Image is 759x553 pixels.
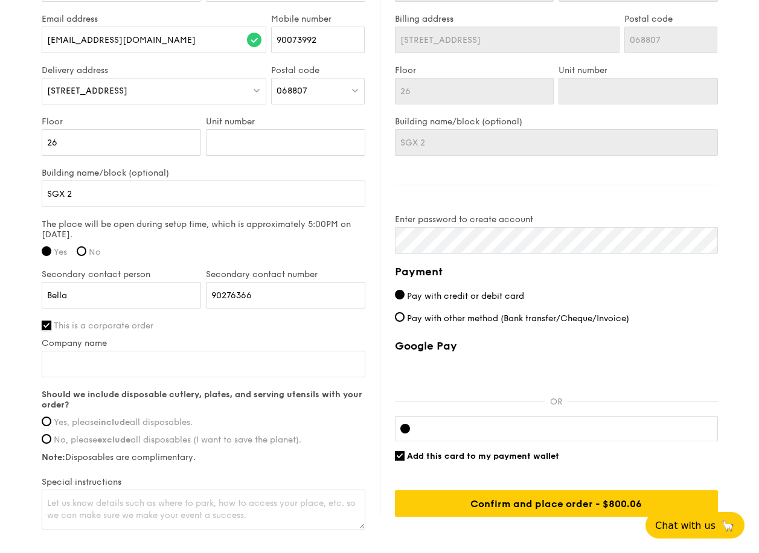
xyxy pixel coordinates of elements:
span: Pay with other method (Bank transfer/Cheque/Invoice) [407,313,629,324]
input: No [77,246,86,256]
label: Delivery address [42,65,267,75]
label: Unit number [559,65,718,75]
label: Secondary contact number [206,269,365,280]
input: Pay with other method (Bank transfer/Cheque/Invoice) [395,312,405,322]
span: No [89,247,101,257]
label: The place will be open during setup time, which is approximately 5:00PM on [DATE]. [42,219,365,240]
label: Unit number [206,117,365,127]
span: Yes, please all disposables. [54,417,193,427]
span: This is a corporate order [54,321,153,331]
label: Postal code [271,65,365,75]
input: No, pleaseexcludeall disposables (I want to save the planet). [42,434,51,444]
label: Floor [395,65,554,75]
label: Disposables are complimentary. [42,452,365,462]
input: Confirm and place order - $800.06 [395,490,718,517]
label: Email address [42,14,267,24]
span: No, please all disposables (I want to save the planet). [54,435,301,445]
label: Mobile number [271,14,365,24]
input: Yes [42,246,51,256]
input: Pay with credit or debit card [395,290,405,299]
span: 🦙 [720,519,735,532]
label: Postal code [624,14,718,24]
label: Billing address [395,14,620,24]
label: Building name/block (optional) [42,168,365,178]
label: Company name [42,338,365,348]
strong: Should we include disposable cutlery, plates, and serving utensils with your order? [42,389,362,410]
button: Chat with us🦙 [645,512,745,539]
span: Chat with us [655,520,716,531]
iframe: Secure card payment input frame [420,424,713,433]
img: icon-success.f839ccf9.svg [247,33,261,47]
p: OR [545,397,567,407]
label: Floor [42,117,201,127]
span: Pay with credit or debit card [407,291,524,301]
label: Google Pay [395,339,718,353]
input: This is a corporate order [42,321,51,330]
span: Yes [54,247,67,257]
span: Add this card to my payment wallet [407,451,559,461]
img: icon-dropdown.fa26e9f9.svg [252,86,261,95]
strong: exclude [97,435,130,445]
label: Building name/block (optional) [395,117,718,127]
span: [STREET_ADDRESS] [47,86,127,96]
span: 068807 [277,86,307,96]
label: Enter password to create account [395,214,718,225]
label: Secondary contact person [42,269,201,280]
label: Special instructions [42,477,365,487]
iframe: Secure payment button frame [395,360,718,386]
img: icon-dropdown.fa26e9f9.svg [351,86,359,95]
input: Yes, pleaseincludeall disposables. [42,417,51,426]
h4: Payment [395,263,718,280]
strong: include [98,417,130,427]
strong: Note: [42,452,65,462]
